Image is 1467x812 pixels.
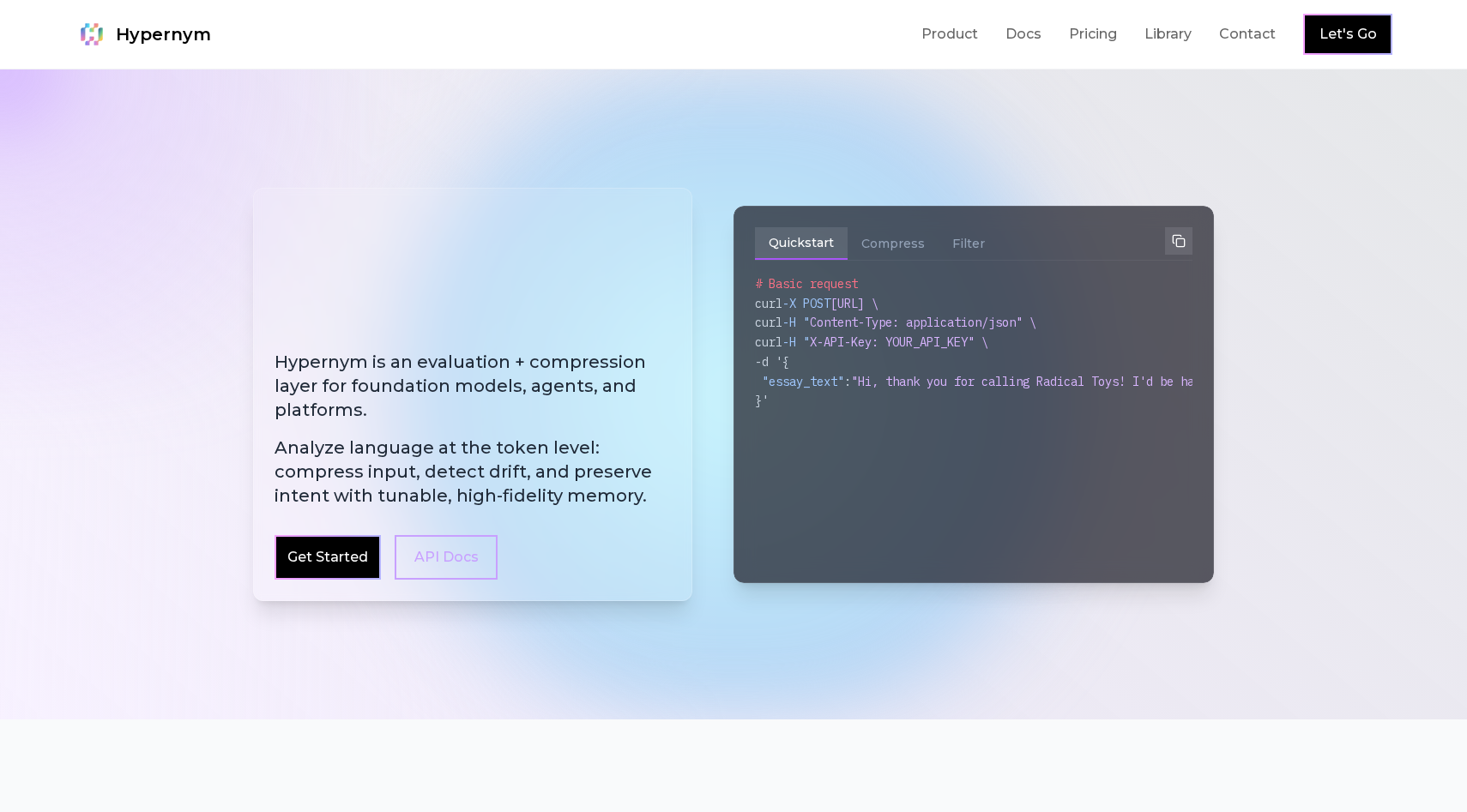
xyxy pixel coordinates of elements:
span: -H " [782,315,810,330]
span: Hypernym [116,22,211,46]
span: -X POST [782,296,830,311]
button: Quickstart [755,227,848,260]
span: -d '{ [755,354,789,370]
span: }' [755,393,769,408]
span: : [844,374,851,389]
a: Let's Go [1319,24,1377,45]
a: Contact [1219,24,1276,45]
button: Compress [848,227,939,260]
span: curl [755,334,782,350]
a: Product [921,24,978,45]
span: # Basic request [755,276,858,292]
img: Hypernym Logo [75,17,109,51]
h2: Hypernym is an evaluation + compression layer for foundation models, agents, and platforms. [275,350,671,508]
span: Content-Type: application/json" \ [810,315,1036,330]
a: Library [1144,24,1192,45]
span: curl [755,296,782,311]
span: [URL] \ [830,296,878,311]
a: Docs [1005,24,1041,45]
span: "essay_text" [762,374,844,389]
a: Pricing [1069,24,1117,45]
button: Filter [939,227,999,260]
span: -H " [782,334,810,350]
span: X-API-Key: YOUR_API_KEY" \ [810,334,988,350]
span: curl [755,315,782,330]
a: API Docs [395,535,498,580]
a: Hypernym [75,17,211,51]
span: Analyze language at the token level: compress input, detect drift, and preserve intent with tunab... [275,436,671,508]
a: Get Started [287,547,368,568]
button: Copy to clipboard [1165,227,1192,255]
